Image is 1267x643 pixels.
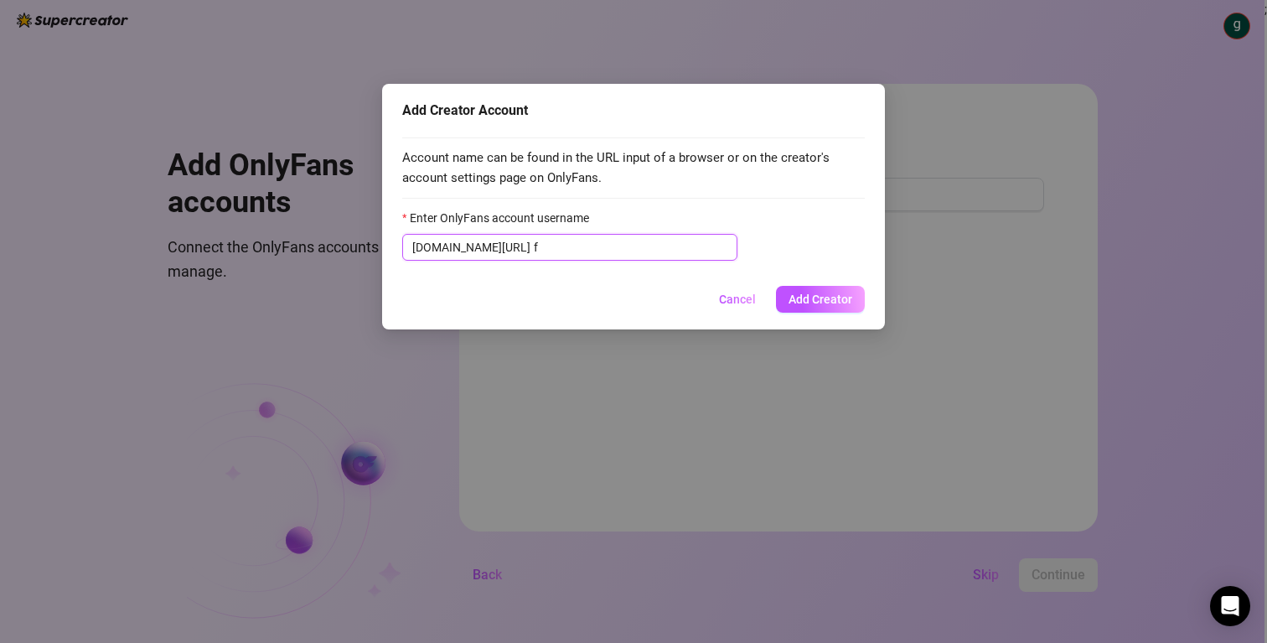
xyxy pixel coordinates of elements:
input: Enter OnlyFans account username [534,238,727,257]
span: [DOMAIN_NAME][URL] [412,238,530,257]
span: Account name can be found in the URL input of a browser or on the creator's account settings page... [402,148,865,188]
div: Open Intercom Messenger [1210,586,1250,626]
div: Add Creator Account [402,101,865,121]
button: Cancel [706,286,769,313]
button: Add Creator [776,286,865,313]
label: Enter OnlyFans account username [402,209,600,227]
span: Add Creator [789,293,852,306]
span: Cancel [719,293,756,306]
